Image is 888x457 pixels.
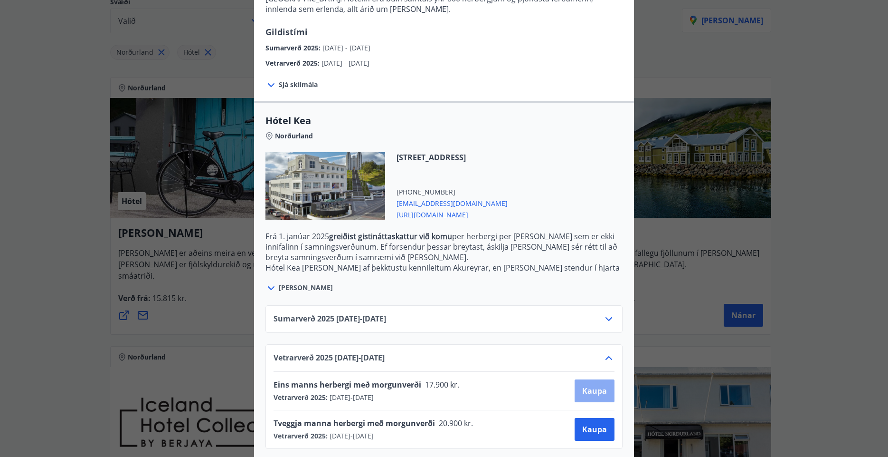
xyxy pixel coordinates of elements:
[265,58,321,68] span: Vetrarverð 2025 :
[397,152,508,163] span: [STREET_ADDRESS]
[279,283,333,292] span: [PERSON_NAME]
[265,114,623,127] span: Hótel Kea
[397,197,508,208] span: [EMAIL_ADDRESS][DOMAIN_NAME]
[322,43,370,52] span: [DATE] - [DATE]
[265,231,623,263] p: Frá 1. janúar 2025 per herbergi per [PERSON_NAME] sem er ekki innifalinn í samningsverðunum. Ef f...
[275,131,313,141] span: Norðurland
[397,187,508,197] span: [PHONE_NUMBER]
[397,208,508,220] span: [URL][DOMAIN_NAME]
[321,58,369,68] span: [DATE] - [DATE]
[265,43,322,52] span: Sumarverð 2025 :
[279,80,318,89] span: Sjá skilmála
[265,26,308,38] span: Gildistími
[265,263,623,304] p: Hótel Kea [PERSON_NAME] af þekktustu kennileitum Akureyrar, en [PERSON_NAME] stendur í hjarta mið...
[329,231,452,242] strong: greiðist gistináttaskattur við komu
